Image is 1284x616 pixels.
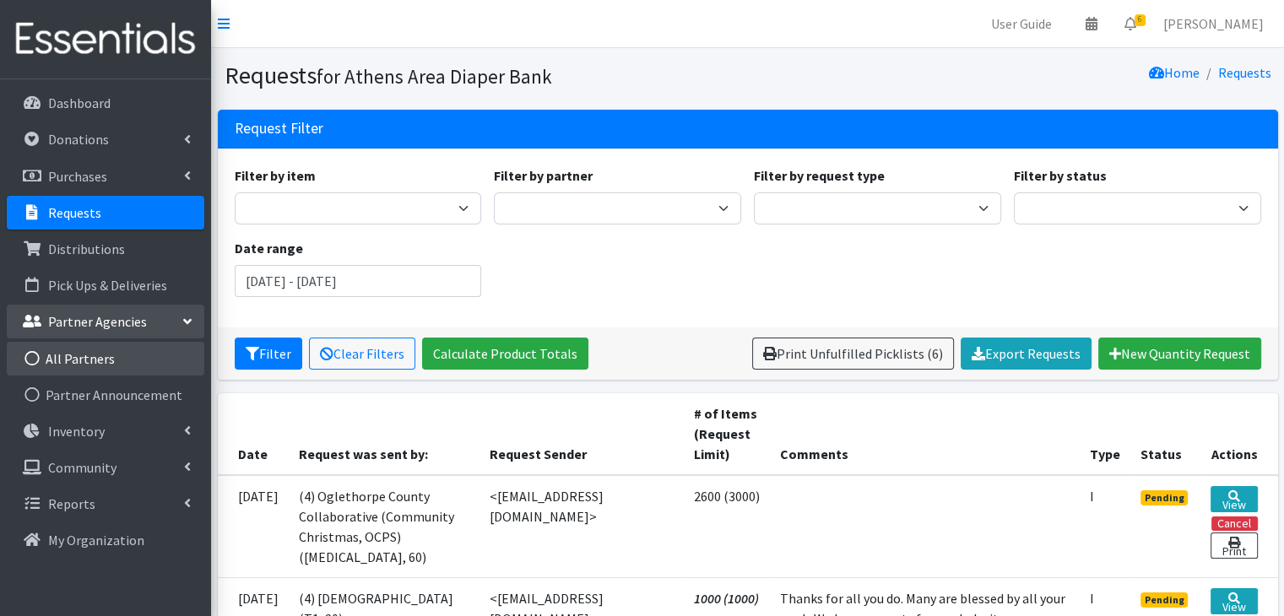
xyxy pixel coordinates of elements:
abbr: Individual [1090,590,1094,607]
label: Filter by status [1014,165,1107,186]
a: Partner Announcement [7,378,204,412]
a: Partner Agencies [7,305,204,338]
p: Community [48,459,116,476]
th: Date [218,393,289,475]
h1: Requests [225,61,742,90]
p: Partner Agencies [48,313,147,330]
a: Requests [7,196,204,230]
a: Reports [7,487,204,521]
a: Calculate Product Totals [422,338,588,370]
label: Date range [235,238,303,258]
a: All Partners [7,342,204,376]
span: 6 [1135,14,1146,26]
a: [PERSON_NAME] [1150,7,1277,41]
a: Print Unfulfilled Picklists (6) [752,338,954,370]
input: January 1, 2011 - December 31, 2011 [235,265,482,297]
a: 6 [1111,7,1150,41]
th: Type [1080,393,1130,475]
th: Comments [770,393,1080,475]
p: Reports [48,495,95,512]
a: Community [7,451,204,484]
th: Request Sender [479,393,684,475]
a: Requests [1218,64,1271,81]
p: Purchases [48,168,107,185]
a: My Organization [7,523,204,557]
img: HumanEssentials [7,11,204,68]
button: Filter [235,338,302,370]
label: Filter by request type [754,165,885,186]
a: Dashboard [7,86,204,120]
a: Export Requests [961,338,1092,370]
p: Dashboard [48,95,111,111]
a: Inventory [7,414,204,448]
td: (4) Oglethorpe County Collaborative (Community Christmas, OCPS) ([MEDICAL_DATA], 60) [289,475,479,578]
p: Pick Ups & Deliveries [48,277,167,294]
a: Print [1211,532,1257,559]
a: Clear Filters [309,338,415,370]
abbr: Individual [1090,488,1094,505]
h3: Request Filter [235,120,323,138]
th: Request was sent by: [289,393,479,475]
p: Requests [48,204,101,221]
p: My Organization [48,532,144,548]
a: Donations [7,122,204,156]
td: [DATE] [218,475,289,578]
a: Distributions [7,232,204,266]
th: Actions [1200,393,1277,475]
span: Pending [1140,490,1189,505]
a: View [1211,486,1257,512]
button: Cancel [1211,516,1258,531]
small: for Athens Area Diaper Bank [317,64,552,89]
p: Inventory [48,423,105,440]
td: 2600 (3000) [684,475,770,578]
th: # of Items (Request Limit) [684,393,770,475]
p: Donations [48,131,109,148]
a: Home [1149,64,1200,81]
a: User Guide [978,7,1065,41]
a: View [1211,588,1257,614]
span: Pending [1140,592,1189,608]
a: New Quantity Request [1098,338,1261,370]
td: <[EMAIL_ADDRESS][DOMAIN_NAME]> [479,475,684,578]
label: Filter by item [235,165,316,186]
a: Purchases [7,159,204,193]
th: Status [1130,393,1201,475]
label: Filter by partner [494,165,593,186]
p: Distributions [48,240,125,257]
a: Pick Ups & Deliveries [7,268,204,302]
